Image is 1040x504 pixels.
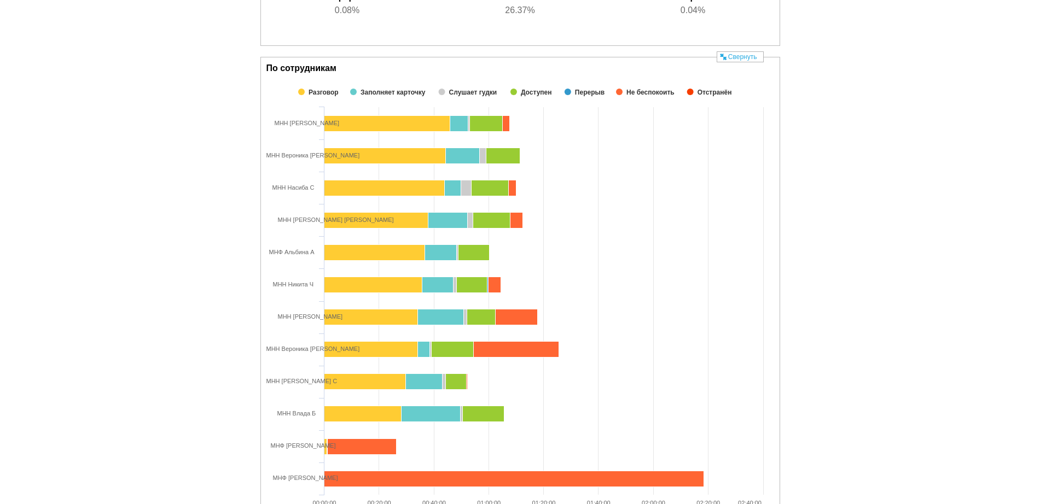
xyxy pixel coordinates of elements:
span: МНН Вероника [PERSON_NAME] [266,345,360,352]
text: Разговор [309,89,339,96]
span: МНН [PERSON_NAME] [278,313,343,320]
div: По сотрудникам [261,57,780,79]
div: 0.08% [293,4,402,17]
span: МНН Никита Ч [273,281,314,288]
span: МНФ [PERSON_NAME] [271,442,336,449]
tspan: Не беспокоить [626,89,675,96]
text: Доступен [520,89,551,96]
tspan: Слушает гудки [449,89,497,96]
span: МНН [PERSON_NAME] [PERSON_NAME] [278,216,394,223]
div: 0.04% [638,4,748,17]
tspan: Заполняет карточку [360,89,425,96]
div: 26.37% [466,4,575,17]
a: Свернуть [717,51,764,62]
span: МНН [PERSON_NAME] [275,120,340,126]
span: МНН Насиба С [272,184,315,191]
text: Перерыв [574,89,604,96]
span: МНН Вероника [PERSON_NAME] [266,152,360,159]
span: МНН [PERSON_NAME] С [266,378,338,384]
span: МНН Влада Б [277,410,316,417]
span: МНФ [PERSON_NAME] [273,474,338,481]
span: МНФ Альбина А [269,249,315,255]
text: Отстранён [697,89,731,96]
